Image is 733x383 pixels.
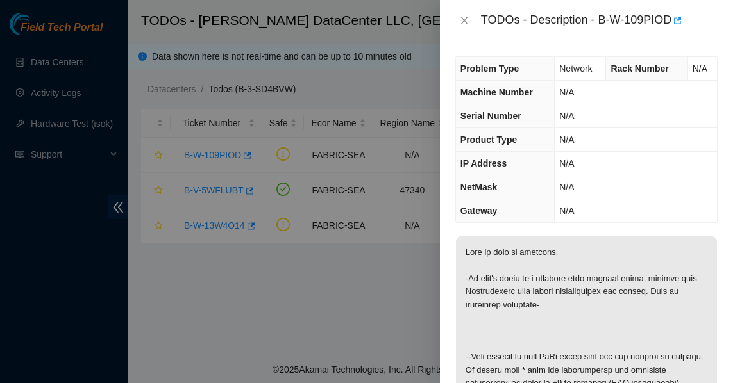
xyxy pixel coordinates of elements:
span: NetMask [460,182,498,192]
span: Problem Type [460,63,519,74]
span: Serial Number [460,111,521,121]
span: Gateway [460,206,498,216]
span: Network [559,63,592,74]
span: Rack Number [611,63,668,74]
span: N/A [559,182,574,192]
div: TODOs - Description - B-W-109PIOD [481,10,718,31]
span: N/A [559,158,574,168]
span: N/A [559,87,574,97]
span: IP Address [460,158,507,168]
span: N/A [559,134,574,145]
span: close [459,15,469,26]
span: Product Type [460,134,517,145]
span: Machine Number [460,87,533,97]
span: N/A [693,63,707,74]
button: Close [455,15,473,27]
span: N/A [559,206,574,216]
span: N/A [559,111,574,121]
